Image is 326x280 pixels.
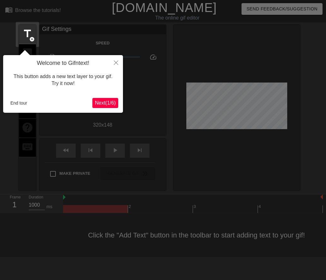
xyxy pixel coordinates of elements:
h4: Welcome to Gifntext! [8,60,118,67]
button: End tour [8,98,30,108]
button: Close [109,55,123,70]
button: Next [92,98,118,108]
span: Next ( 1 / 6 ) [95,100,116,106]
div: This button adds a new text layer to your gif. Try it now! [8,67,118,94]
